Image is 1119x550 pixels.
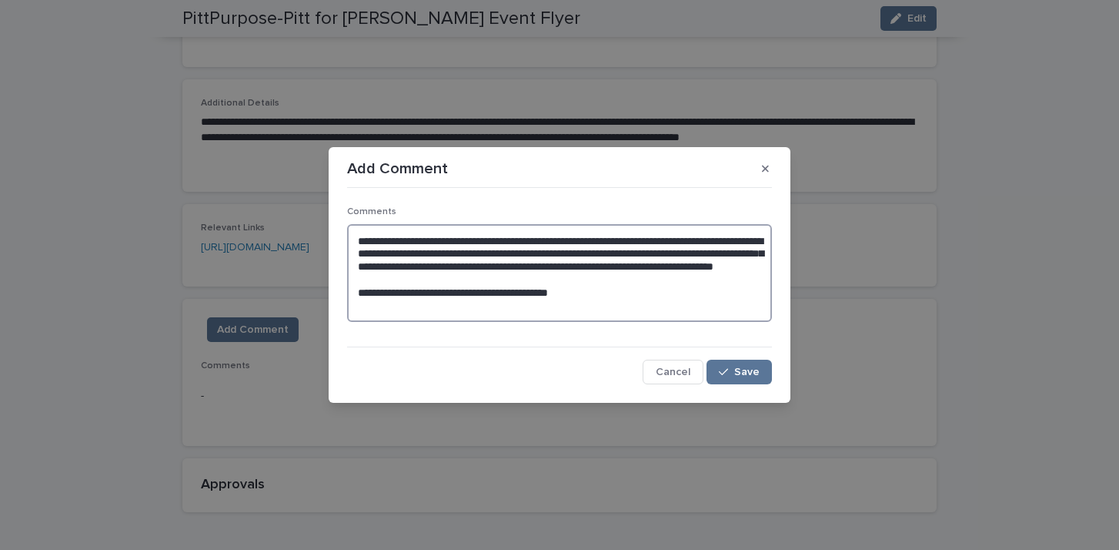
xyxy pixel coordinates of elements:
button: Cancel [643,360,703,384]
span: Comments [347,207,396,216]
button: Save [706,360,772,384]
span: Cancel [656,367,690,377]
p: Add Comment [347,159,448,178]
span: Save [734,367,760,377]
